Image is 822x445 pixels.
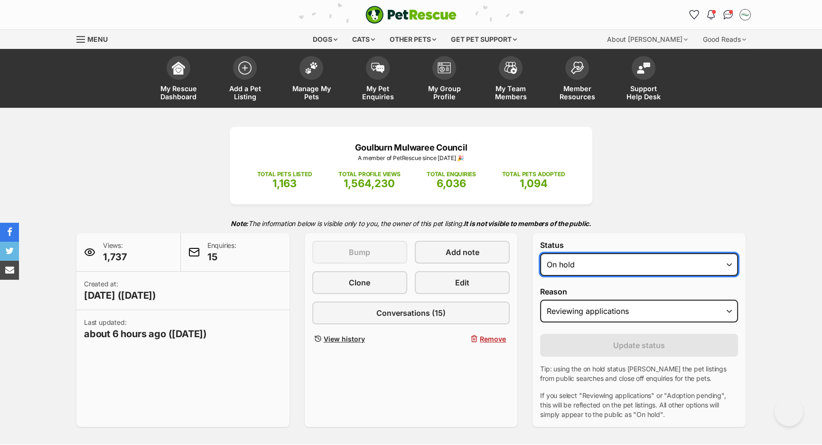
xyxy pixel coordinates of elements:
a: Edit [415,271,510,294]
img: team-members-icon-5396bd8760b3fe7c0b43da4ab00e1e3bb1a5d9ba89233759b79545d2d3fc5d0d.svg [504,62,517,74]
span: 1,163 [272,177,297,189]
a: Favourites [686,7,701,22]
p: Views: [103,241,127,264]
p: Created at: [84,279,156,302]
button: Bump [312,241,407,264]
span: My Rescue Dashboard [157,85,200,101]
img: add-pet-listing-icon-0afa8454b4691262ce3f59096e99ab1cd57d4a30225e0717b998d2c9b9846f56.svg [238,61,252,75]
span: Add a Pet Listing [224,85,266,101]
p: TOTAL ENQUIRIES [427,170,476,179]
span: Support Help Desk [622,85,665,101]
a: My Pet Enquiries [345,51,411,108]
label: Reason [540,287,738,296]
img: member-resources-icon-8e73f808a243e03378d46382f2149f9095a855e16c252ad45f914b54edf8863c.svg [570,61,584,74]
span: Manage My Pets [290,85,333,101]
img: logo-e224e6f780fb5917bec1dbf3a21bbac754714ae5b6737aabdf751b685950b380.svg [365,6,457,24]
div: Good Reads [696,30,753,49]
button: Update status [540,334,738,357]
ul: Account quick links [686,7,753,22]
span: Conversations (15) [376,307,446,319]
strong: Note: [231,219,248,227]
span: about 6 hours ago ([DATE]) [84,327,207,341]
p: The information below is visible only to you, the owner of this pet listing. [76,214,746,233]
a: PetRescue [365,6,457,24]
strong: It is not visible to members of the public. [464,219,591,227]
p: Tip: using the on hold status [PERSON_NAME] the pet listings from public searches and close off e... [540,364,738,383]
a: Conversations (15) [312,302,510,324]
a: Support Help Desk [610,51,677,108]
p: Enquiries: [207,241,236,264]
img: notifications-46538b983faf8c2785f20acdc204bb7945ddae34d4c08c2a6579f10ce5e182be.svg [707,10,715,19]
img: help-desk-icon-fdf02630f3aa405de69fd3d07c3f3aa587a6932b1a1747fa1d2bba05be0121f9.svg [637,62,650,74]
div: About [PERSON_NAME] [600,30,694,49]
span: Clone [349,277,370,288]
div: Other pets [383,30,443,49]
a: My Rescue Dashboard [145,51,212,108]
span: 6,036 [437,177,466,189]
img: dashboard-icon-eb2f2d2d3e046f16d808141f083e7271f6b2e854fb5c12c21221c1fb7104beca.svg [172,61,185,75]
p: TOTAL PETS ADOPTED [502,170,565,179]
a: Menu [76,30,114,47]
span: My Pet Enquiries [356,85,399,101]
img: chat-41dd97257d64d25036548639549fe6c8038ab92f7586957e7f3b1b290dea8141.svg [723,10,733,19]
p: A member of PetRescue since [DATE] 🎉 [244,154,578,162]
span: Menu [87,35,108,43]
span: 1,094 [519,177,547,189]
span: Edit [455,277,469,288]
a: Add a Pet Listing [212,51,278,108]
button: Remove [415,332,510,346]
span: Remove [480,334,506,344]
a: Clone [312,271,407,294]
a: Manage My Pets [278,51,345,108]
span: 1,737 [103,250,127,264]
span: My Team Members [489,85,532,101]
p: Goulburn Mulwaree Council [244,141,578,154]
span: View history [324,334,365,344]
div: Cats [346,30,382,49]
a: Conversations [720,7,736,22]
img: manage-my-pets-icon-02211641906a0b7f246fdf0571729dbe1e7629f14944591b6c1af311fb30b64b.svg [305,62,318,74]
span: 1,564,230 [344,177,395,189]
label: Status [540,241,738,249]
img: pet-enquiries-icon-7e3ad2cf08bfb03b45e93fb7055b45f3efa6380592205ae92323e6603595dc1f.svg [371,63,384,73]
p: TOTAL PROFILE VIEWS [338,170,401,179]
iframe: Help Scout Beacon - Open [775,398,803,426]
a: Add note [415,241,510,264]
span: Bump [349,246,370,258]
p: TOTAL PETS LISTED [257,170,312,179]
span: 15 [207,250,236,264]
button: My account [738,7,753,22]
a: View history [312,332,407,346]
button: Notifications [703,7,719,22]
a: My Team Members [477,51,544,108]
a: Member Resources [544,51,610,108]
img: group-profile-icon-3fa3cf56718a62981997c0bc7e787c4b2cf8bcc04b72c1350f741eb67cf2f40e.svg [438,62,451,74]
div: Get pet support [444,30,523,49]
span: Update status [613,340,665,351]
span: Add note [446,246,479,258]
div: Dogs [306,30,344,49]
img: Amanda Pain profile pic [740,10,750,19]
span: [DATE] ([DATE]) [84,289,156,302]
span: Member Resources [556,85,598,101]
p: If you select "Reviewing applications" or "Adoption pending", this will be reflected on the pet l... [540,391,738,419]
p: Last updated: [84,318,207,341]
span: My Group Profile [423,85,466,101]
a: My Group Profile [411,51,477,108]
